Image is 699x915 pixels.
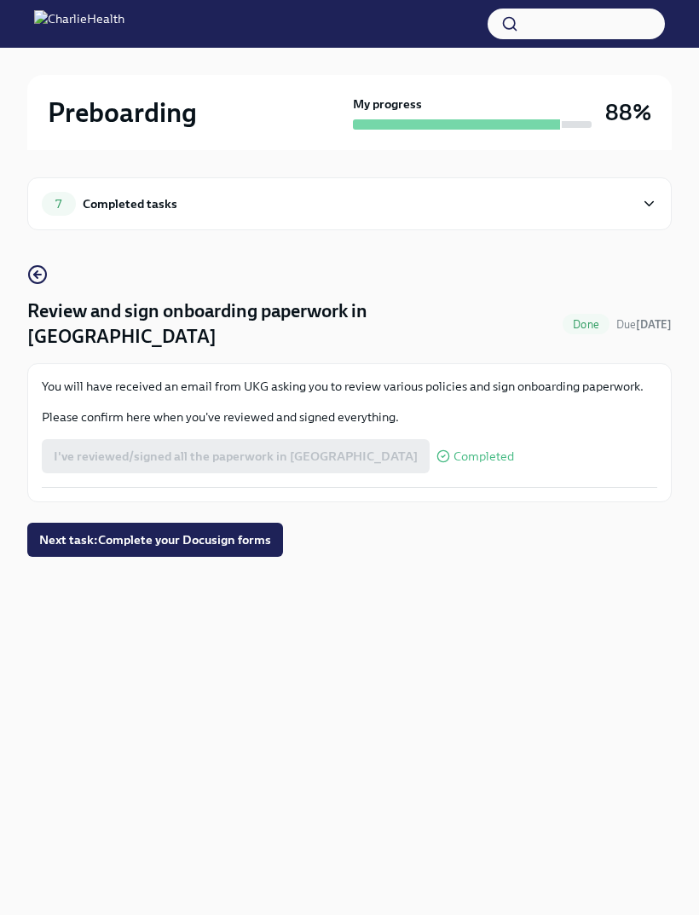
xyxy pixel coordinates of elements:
[48,96,197,130] h2: Preboarding
[616,316,672,333] span: September 7th, 2025 09:00
[636,318,672,331] strong: [DATE]
[605,97,651,128] h3: 88%
[563,318,609,331] span: Done
[453,450,514,463] span: Completed
[83,194,177,213] div: Completed tasks
[353,96,422,113] strong: My progress
[34,10,124,38] img: CharlieHealth
[616,318,672,331] span: Due
[39,531,271,548] span: Next task : Complete your Docusign forms
[45,198,72,211] span: 7
[27,298,556,350] h4: Review and sign onboarding paperwork in [GEOGRAPHIC_DATA]
[42,378,657,395] p: You will have received an email from UKG asking you to review various policies and sign onboardin...
[27,523,283,557] button: Next task:Complete your Docusign forms
[42,408,657,426] p: Please confirm here when you've reviewed and signed everything.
